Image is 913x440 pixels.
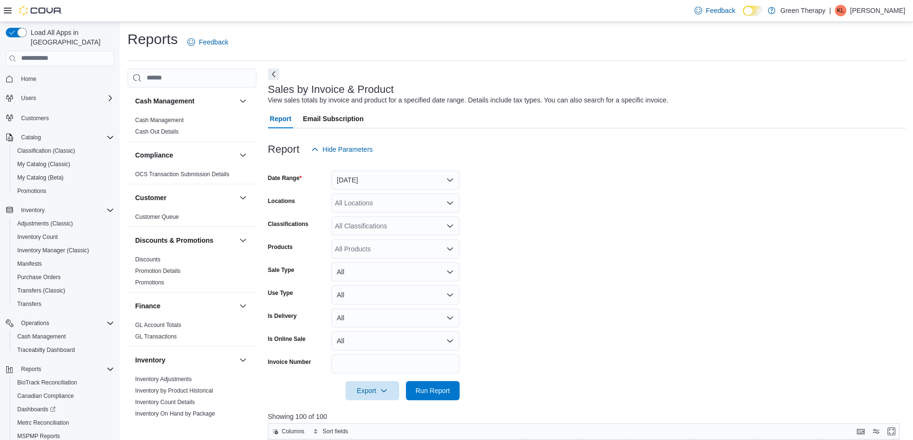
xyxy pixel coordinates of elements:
h3: Discounts & Promotions [135,236,213,245]
a: Manifests [13,258,46,270]
button: Catalog [17,132,45,143]
button: Open list of options [446,199,454,207]
button: Compliance [135,150,235,160]
span: GL Transactions [135,333,177,340]
button: All [331,308,460,327]
button: Operations [17,317,53,329]
button: Finance [237,300,249,312]
span: Customers [21,114,49,122]
span: MSPMP Reports [17,432,60,440]
a: Cash Out Details [135,128,179,135]
a: Dashboards [13,404,59,415]
button: Users [2,91,118,105]
span: Promotion Details [135,267,181,275]
span: Hide Parameters [323,145,373,154]
a: Inventory Count [13,231,62,243]
span: Report [270,109,291,128]
button: Compliance [237,149,249,161]
div: Cash Management [127,114,256,141]
p: Green Therapy [780,5,825,16]
span: Cash Management [17,333,66,340]
span: Transfers [17,300,41,308]
span: Dashboards [17,406,56,413]
span: Users [21,94,36,102]
button: Inventory [237,354,249,366]
h3: Inventory [135,355,165,365]
img: Cova [19,6,62,15]
div: Customer [127,211,256,226]
button: Metrc Reconciliation [10,416,118,429]
label: Use Type [268,289,293,297]
button: Operations [2,316,118,330]
button: Traceabilty Dashboard [10,343,118,357]
button: Customer [135,193,235,203]
button: All [331,331,460,350]
button: Promotions [10,184,118,198]
button: Catalog [2,131,118,144]
button: Inventory Count [10,230,118,244]
p: [PERSON_NAME] [850,5,905,16]
span: Cash Management [13,331,114,342]
span: Home [21,75,36,83]
button: Finance [135,301,235,311]
button: Reports [2,362,118,376]
span: Inventory On Hand by Package [135,410,215,417]
div: Kyle Lack [835,5,846,16]
div: Finance [127,319,256,346]
span: Customer Queue [135,213,179,221]
button: My Catalog (Classic) [10,158,118,171]
button: Keyboard shortcuts [855,426,867,437]
a: Inventory Adjustments [135,376,192,383]
div: Discounts & Promotions [127,254,256,292]
button: Open list of options [446,222,454,230]
a: Inventory Count Details [135,399,195,406]
button: BioTrack Reconciliation [10,376,118,389]
button: Enter fullscreen [886,426,897,437]
button: All [331,285,460,305]
span: Operations [21,319,49,327]
span: Manifests [17,260,42,268]
button: Columns [268,426,308,437]
button: Users [17,92,40,104]
button: Sort fields [309,426,352,437]
a: Cash Management [13,331,69,342]
a: Purchase Orders [13,271,65,283]
a: My Catalog (Classic) [13,158,74,170]
span: Promotions [135,279,164,286]
label: Date Range [268,174,302,182]
span: Run Report [416,386,450,395]
h3: Cash Management [135,96,195,106]
h3: Sales by Invoice & Product [268,84,394,95]
span: Metrc Reconciliation [13,417,114,429]
label: Classifications [268,220,309,228]
button: Discounts & Promotions [135,236,235,245]
span: Inventory by Product Historical [135,387,213,395]
button: Canadian Compliance [10,389,118,403]
span: Dashboards [13,404,114,415]
label: Invoice Number [268,358,311,366]
button: Cash Management [135,96,235,106]
a: Traceabilty Dashboard [13,344,79,356]
a: Inventory by Product Historical [135,387,213,394]
a: GL Account Totals [135,322,181,328]
a: Promotions [13,185,50,197]
a: Transfers (Classic) [13,285,69,296]
span: BioTrack Reconciliation [13,377,114,388]
button: Manifests [10,257,118,271]
button: Cash Management [237,95,249,107]
button: Inventory Manager (Classic) [10,244,118,257]
span: Classification (Classic) [17,147,75,155]
span: Operations [17,317,114,329]
span: KL [837,5,844,16]
span: Reports [21,365,41,373]
button: Cash Management [10,330,118,343]
span: Users [17,92,114,104]
span: Inventory [17,204,114,216]
span: Feedback [706,6,735,15]
button: Purchase Orders [10,271,118,284]
label: Locations [268,197,295,205]
span: Inventory Manager (Classic) [13,245,114,256]
span: Purchase Orders [13,271,114,283]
